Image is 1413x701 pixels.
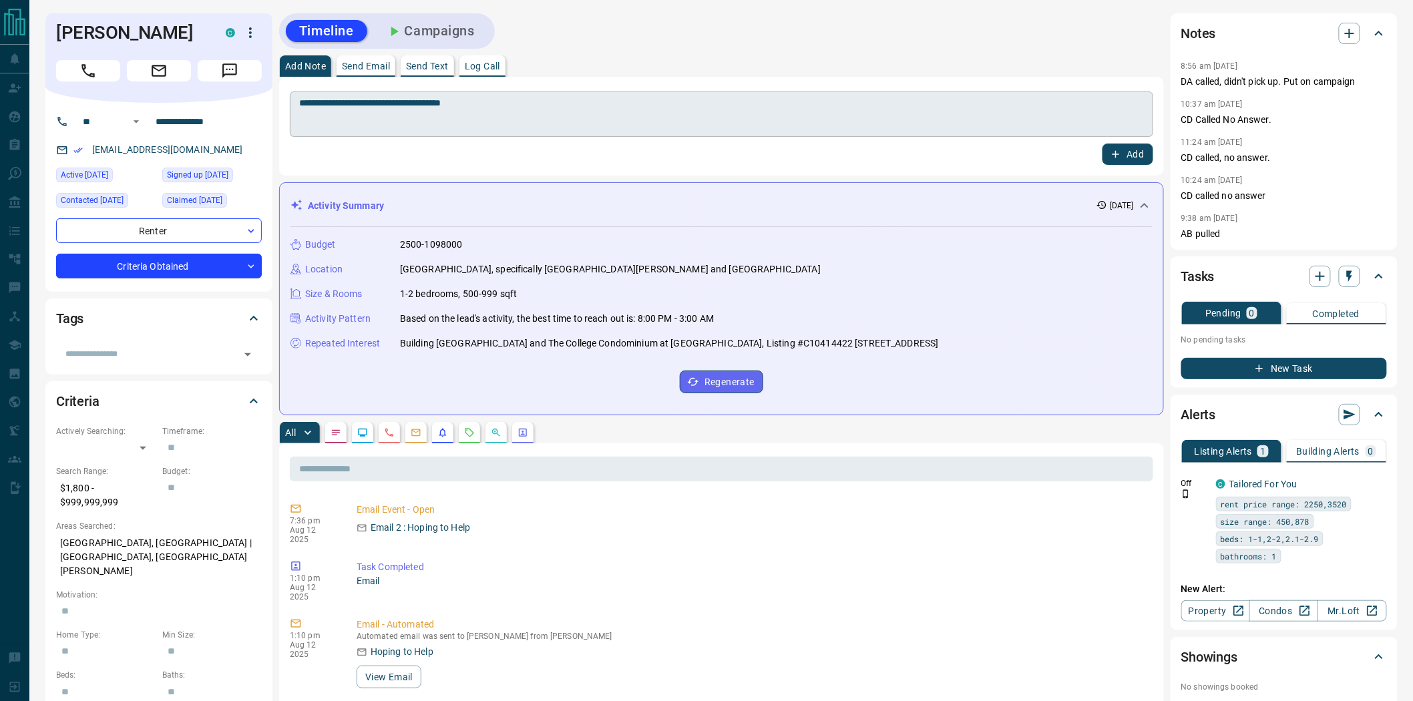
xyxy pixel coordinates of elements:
[1181,189,1387,203] p: CD called no answer
[167,168,228,182] span: Signed up [DATE]
[1181,330,1387,350] p: No pending tasks
[56,168,156,186] div: Sat Aug 09 2025
[331,427,341,438] svg: Notes
[411,427,421,438] svg: Emails
[406,61,449,71] p: Send Text
[56,308,83,329] h2: Tags
[1249,600,1318,622] a: Condos
[1181,176,1243,185] p: 10:24 am [DATE]
[56,520,262,532] p: Areas Searched:
[56,302,262,334] div: Tags
[238,345,257,364] button: Open
[56,589,262,601] p: Motivation:
[342,61,390,71] p: Send Email
[56,532,262,582] p: [GEOGRAPHIC_DATA], [GEOGRAPHIC_DATA] | [GEOGRAPHIC_DATA], [GEOGRAPHIC_DATA][PERSON_NAME]
[400,336,939,350] p: Building [GEOGRAPHIC_DATA] and The College Condominium at [GEOGRAPHIC_DATA], Listing #C10414422 [...
[127,60,191,81] span: Email
[1297,447,1360,456] p: Building Alerts
[1181,646,1238,668] h2: Showings
[373,20,488,42] button: Campaigns
[1221,497,1347,511] span: rent price range: 2250,3520
[1110,200,1134,212] p: [DATE]
[357,574,1148,588] p: Email
[290,583,337,602] p: Aug 12 2025
[162,669,262,681] p: Baths:
[1181,582,1387,596] p: New Alert:
[465,61,500,71] p: Log Call
[290,525,337,544] p: Aug 12 2025
[464,427,475,438] svg: Requests
[290,516,337,525] p: 7:36 pm
[357,560,1148,574] p: Task Completed
[357,618,1148,632] p: Email - Automated
[1181,75,1387,89] p: DA called, didn't pick up. Put on campaign
[680,371,763,393] button: Regenerate
[56,669,156,681] p: Beds:
[1181,266,1215,287] h2: Tasks
[305,287,363,301] p: Size & Rooms
[56,385,262,417] div: Criteria
[518,427,528,438] svg: Agent Actions
[56,60,120,81] span: Call
[226,28,235,37] div: condos.ca
[167,194,222,207] span: Claimed [DATE]
[56,218,262,243] div: Renter
[73,146,83,155] svg: Email Verified
[1181,99,1243,109] p: 10:37 am [DATE]
[1181,113,1387,127] p: CD Called No Answer.
[56,629,156,641] p: Home Type:
[384,427,395,438] svg: Calls
[56,465,156,477] p: Search Range:
[290,631,337,640] p: 1:10 pm
[162,168,262,186] div: Sun Oct 27 2024
[1181,17,1387,49] div: Notes
[56,254,262,278] div: Criteria Obtained
[400,238,463,252] p: 2500-1098000
[1181,61,1238,71] p: 8:56 am [DATE]
[357,427,368,438] svg: Lead Browsing Activity
[357,503,1148,517] p: Email Event - Open
[1181,151,1387,165] p: CD called, no answer.
[1181,404,1216,425] h2: Alerts
[56,193,156,212] div: Sun Aug 10 2025
[308,199,384,213] p: Activity Summary
[371,645,433,659] p: Hoping to Help
[290,573,337,583] p: 1:10 pm
[198,60,262,81] span: Message
[56,391,99,412] h2: Criteria
[437,427,448,438] svg: Listing Alerts
[56,425,156,437] p: Actively Searching:
[61,168,108,182] span: Active [DATE]
[371,521,470,535] p: Email 2 : Hoping to Help
[290,640,337,659] p: Aug 12 2025
[286,20,367,42] button: Timeline
[162,425,262,437] p: Timeframe:
[357,666,421,688] button: View Email
[1102,144,1153,165] button: Add
[1195,447,1253,456] p: Listing Alerts
[285,61,326,71] p: Add Note
[1181,477,1208,489] p: Off
[491,427,501,438] svg: Opportunities
[56,477,156,513] p: $1,800 - $999,999,999
[305,312,371,326] p: Activity Pattern
[1181,399,1387,431] div: Alerts
[61,194,124,207] span: Contacted [DATE]
[1181,138,1243,147] p: 11:24 am [DATE]
[162,629,262,641] p: Min Size:
[1368,447,1374,456] p: 0
[305,262,343,276] p: Location
[1181,260,1387,292] div: Tasks
[1181,489,1191,499] svg: Push Notification Only
[1181,681,1387,693] p: No showings booked
[1205,308,1241,318] p: Pending
[305,336,380,350] p: Repeated Interest
[162,193,262,212] div: Sun Oct 27 2024
[400,287,517,301] p: 1-2 bedrooms, 500-999 sqft
[1181,600,1250,622] a: Property
[1181,227,1387,241] p: AB pulled
[1318,600,1386,622] a: Mr.Loft
[1221,532,1319,545] span: beds: 1-1,2-2,2.1-2.9
[1181,641,1387,673] div: Showings
[285,428,296,437] p: All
